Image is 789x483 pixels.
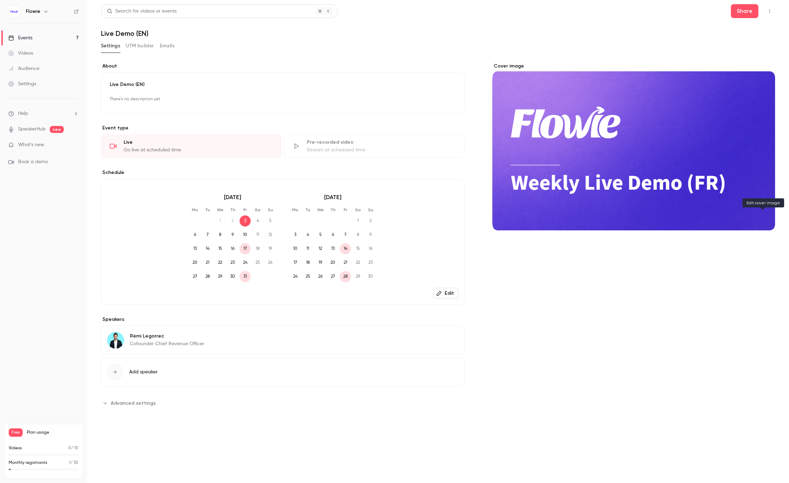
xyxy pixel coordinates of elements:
span: 30 [227,271,238,282]
span: 7 [340,229,351,240]
div: Events [8,34,32,41]
span: 16 [227,243,238,254]
span: 21 [340,257,351,268]
p: We [315,207,326,213]
span: 5 [315,229,326,240]
span: 23 [227,257,238,268]
p: / 10 [68,445,78,451]
span: 17 [290,257,301,268]
span: 14 [340,243,351,254]
span: 14 [202,243,213,254]
span: 23 [365,257,376,268]
span: Advanced settings [111,399,156,407]
button: Settings [101,40,120,52]
div: Stream at scheduled time [307,147,456,153]
span: 8 [214,229,226,240]
p: Live Demo (EN) [110,81,456,88]
span: 29 [214,271,226,282]
p: Rémi Legorrec [130,333,204,340]
span: 22 [214,257,226,268]
span: Book a demo [18,158,48,166]
label: Speakers [101,316,464,323]
p: Tu [302,207,313,213]
span: 3 [240,215,251,227]
span: 15 [352,243,364,254]
div: Videos [8,50,33,57]
span: 15 [214,243,226,254]
span: 7 [202,229,213,240]
img: Flowie [9,6,20,17]
span: 19 [315,257,326,268]
div: Live [124,139,273,146]
div: Go live at scheduled time [124,147,273,153]
div: Search for videos or events [107,8,177,15]
span: 1 [69,461,70,465]
p: Th [327,207,338,213]
h6: Flowie [26,8,40,15]
section: Cover image [492,63,775,230]
span: 28 [202,271,213,282]
span: 1 [352,215,364,227]
span: 4 [252,215,263,227]
div: LiveGo live at scheduled time [101,134,281,158]
span: 1 [214,215,226,227]
span: 31 [240,271,251,282]
span: 5 [265,215,276,227]
img: Rémi Legorrec [107,332,124,349]
button: Edit [433,288,459,299]
div: Audience [8,65,39,72]
span: 27 [189,271,201,282]
label: Cover image [492,63,775,70]
span: 0 [68,446,71,450]
span: 4 [302,229,313,240]
p: Cofounder Chief Revenue Officer [130,340,204,347]
span: 13 [327,243,338,254]
p: Fr [340,207,351,213]
span: 12 [315,243,326,254]
p: Mo [189,207,201,213]
span: 17 [240,243,251,254]
span: 2 [365,215,376,227]
button: Share [731,4,758,18]
a: SpeakerHub [18,126,46,133]
span: 26 [265,257,276,268]
span: 11 [252,229,263,240]
span: Help [18,110,28,117]
p: Tu [202,207,213,213]
span: 9 [365,229,376,240]
span: 20 [189,257,201,268]
h1: Live Demo (EN) [101,29,775,38]
span: Add speaker [129,369,158,375]
div: Pre-recorded videoStream at scheduled time [284,134,464,158]
span: 2 [227,215,238,227]
span: new [50,126,64,133]
p: Monthly registrants [9,460,47,466]
span: 11 [302,243,313,254]
span: 22 [352,257,364,268]
section: Advanced settings [101,397,464,409]
span: 6 [189,229,201,240]
span: 25 [302,271,313,282]
p: Su [265,207,276,213]
p: Fr [240,207,251,213]
span: 6 [327,229,338,240]
span: 24 [290,271,301,282]
span: 10 [290,243,301,254]
span: Plan usage [27,430,78,435]
span: 18 [302,257,313,268]
span: 20 [327,257,338,268]
button: UTM builder [126,40,154,52]
span: 29 [352,271,364,282]
button: Add speaker [101,358,464,386]
p: Event type [101,125,464,132]
span: 27 [327,271,338,282]
div: Pre-recorded video [307,139,456,146]
span: 8 [352,229,364,240]
p: Videos [9,445,22,451]
span: 10 [240,229,251,240]
p: [DATE] [189,193,276,201]
span: 3 [290,229,301,240]
span: 16 [365,243,376,254]
span: What's new [18,141,44,149]
span: 24 [240,257,251,268]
